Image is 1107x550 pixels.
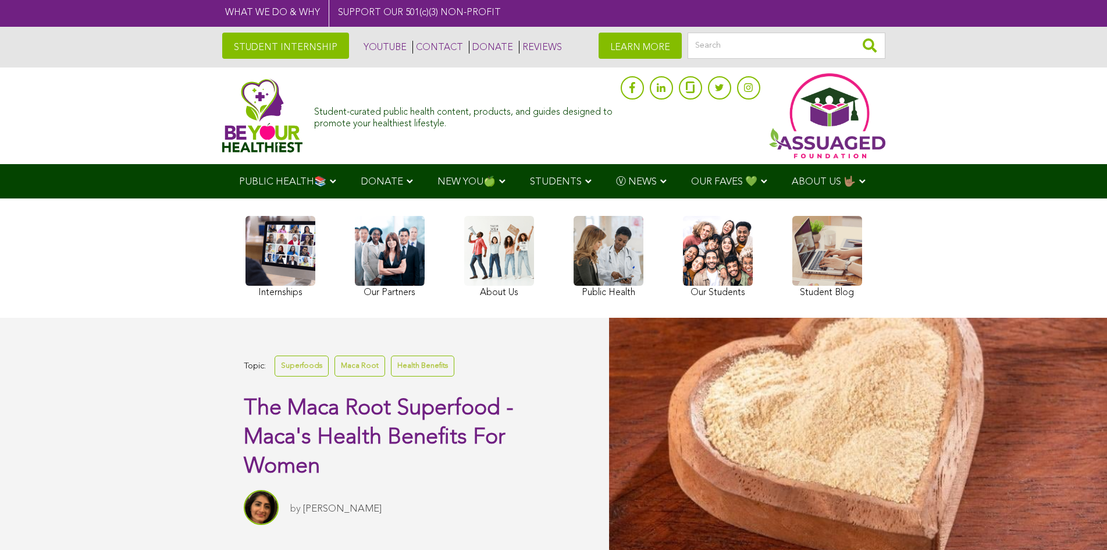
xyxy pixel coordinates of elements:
[361,41,407,54] a: YOUTUBE
[792,177,856,187] span: ABOUT US 🤟🏽
[437,177,496,187] span: NEW YOU🍏
[314,101,614,129] div: Student-curated public health content, products, and guides designed to promote your healthiest l...
[469,41,513,54] a: DONATE
[222,164,885,198] div: Navigation Menu
[688,33,885,59] input: Search
[334,356,385,376] a: Maca Root
[686,81,694,93] img: glassdoor
[303,504,382,514] a: [PERSON_NAME]
[616,177,657,187] span: Ⓥ NEWS
[275,356,329,376] a: Superfoods
[222,79,303,152] img: Assuaged
[239,177,326,187] span: PUBLIC HEALTH📚
[599,33,682,59] a: LEARN MORE
[519,41,562,54] a: REVIEWS
[530,177,582,187] span: STUDENTS
[691,177,757,187] span: OUR FAVES 💚
[244,490,279,525] img: Sitara Darvish
[769,73,885,158] img: Assuaged App
[222,33,349,59] a: STUDENT INTERNSHIP
[1049,494,1107,550] iframe: Chat Widget
[412,41,463,54] a: CONTACT
[244,398,514,478] span: The Maca Root Superfood - Maca's Health Benefits For Women
[361,177,403,187] span: DONATE
[244,359,266,374] span: Topic:
[391,356,454,376] a: Health Benefits
[290,504,301,514] span: by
